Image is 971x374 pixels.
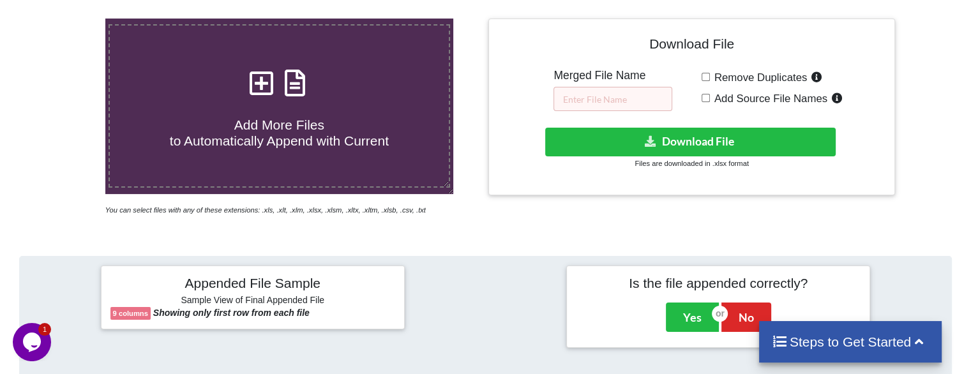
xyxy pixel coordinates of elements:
[635,160,748,167] small: Files are downloaded in .xlsx format
[170,117,389,148] span: Add More Files to Automatically Append with Current
[110,275,395,293] h4: Appended File Sample
[153,308,310,318] b: Showing only first row from each file
[545,128,836,156] button: Download File
[13,323,54,361] iframe: chat widget
[113,310,148,317] b: 9 columns
[110,295,395,308] h6: Sample View of Final Appended File
[710,93,827,105] span: Add Source File Names
[710,71,808,84] span: Remove Duplicates
[666,303,719,332] button: Yes
[105,206,426,214] i: You can select files with any of these extensions: .xls, .xlt, .xlm, .xlsx, .xlsm, .xltx, .xltm, ...
[553,69,672,82] h5: Merged File Name
[553,87,672,111] input: Enter File Name
[772,334,930,350] h4: Steps to Get Started
[721,303,771,332] button: No
[498,28,885,64] h4: Download File
[576,275,861,291] h4: Is the file appended correctly?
